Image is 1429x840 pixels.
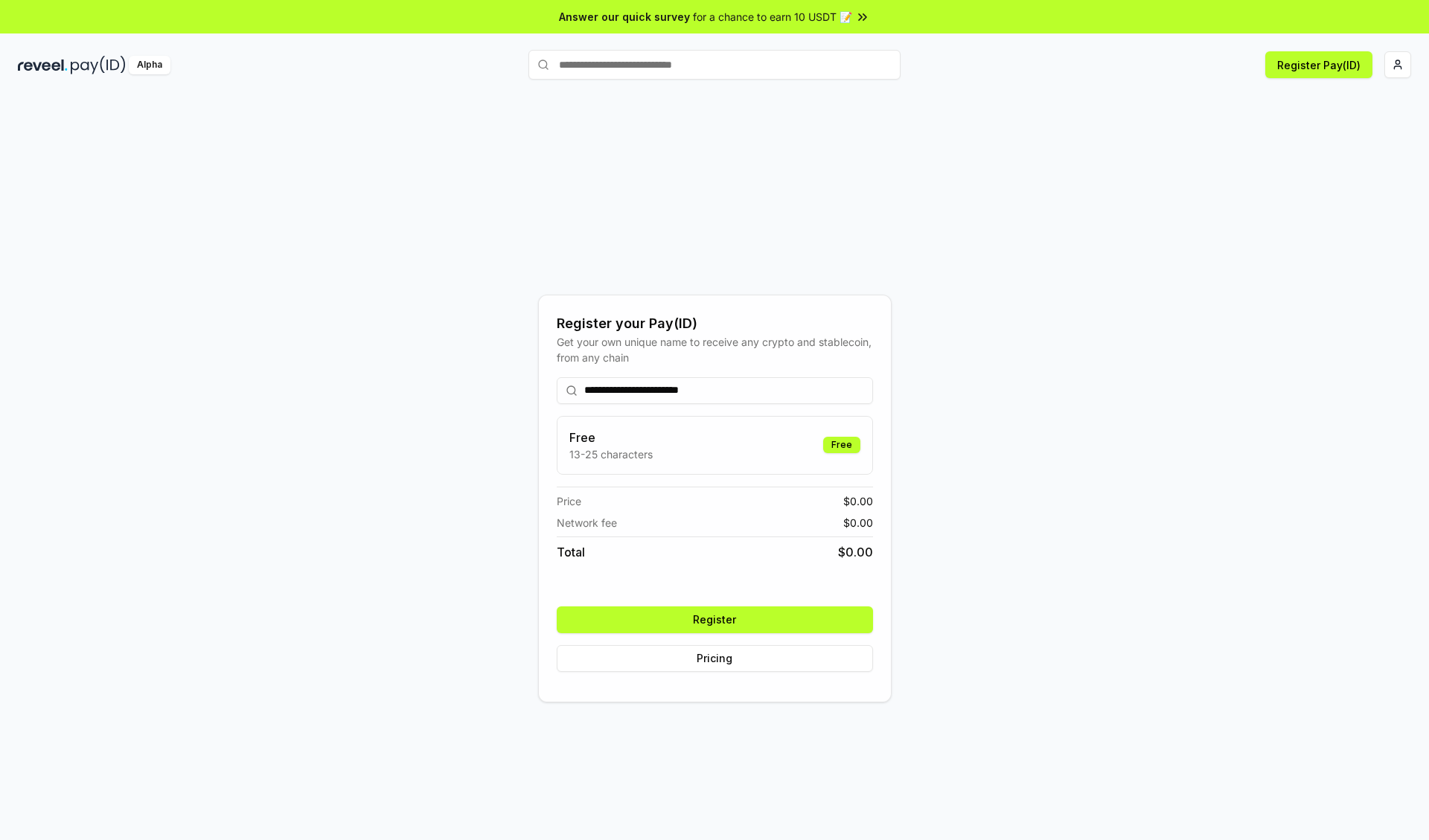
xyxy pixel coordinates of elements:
[569,429,653,446] h3: Free
[18,56,68,74] img: reveel_dark
[569,446,653,462] p: 13-25 characters
[557,313,873,334] div: Register your Pay(ID)
[557,543,585,561] span: Total
[557,515,617,530] span: Network fee
[557,334,873,365] div: Get your own unique name to receive any crypto and stablecoin, from any chain
[557,645,873,672] button: Pricing
[823,437,860,453] div: Free
[557,606,873,633] button: Register
[1265,51,1372,78] button: Register Pay(ID)
[843,493,873,509] span: $ 0.00
[693,9,852,25] span: for a chance to earn 10 USDT 📝
[559,9,690,25] span: Answer our quick survey
[129,56,170,74] div: Alpha
[557,493,581,509] span: Price
[71,56,126,74] img: pay_id
[838,543,873,561] span: $ 0.00
[843,515,873,530] span: $ 0.00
